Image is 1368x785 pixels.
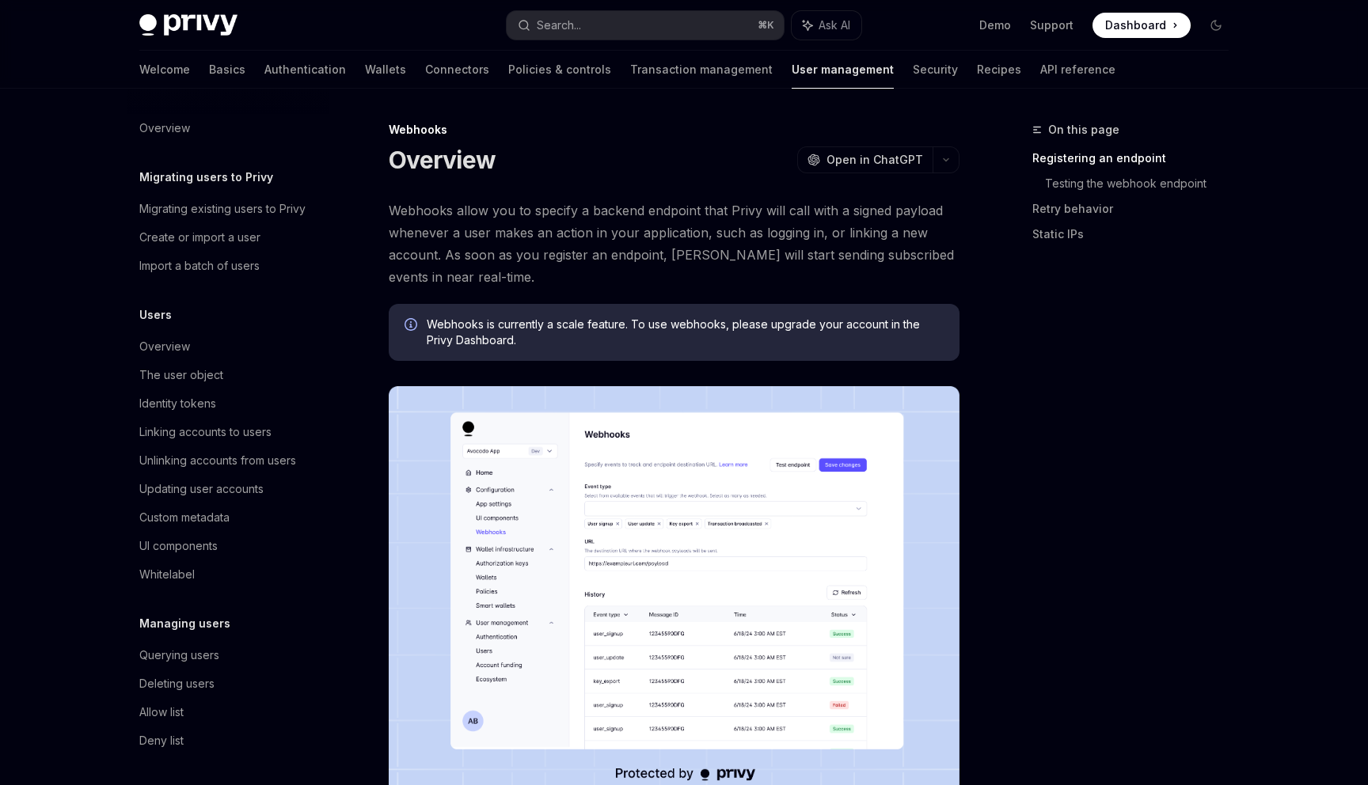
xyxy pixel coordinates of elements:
[127,389,329,418] a: Identity tokens
[139,451,296,470] div: Unlinking accounts from users
[139,256,260,275] div: Import a batch of users
[1032,222,1241,247] a: Static IPs
[127,726,329,755] a: Deny list
[819,17,850,33] span: Ask AI
[127,114,329,142] a: Overview
[1203,13,1229,38] button: Toggle dark mode
[758,19,774,32] span: ⌘ K
[139,731,184,750] div: Deny list
[1032,196,1241,222] a: Retry behavior
[127,503,329,532] a: Custom metadata
[1092,13,1191,38] a: Dashboard
[139,614,230,633] h5: Managing users
[139,119,190,138] div: Overview
[139,508,230,527] div: Custom metadata
[979,17,1011,33] a: Demo
[1032,146,1241,171] a: Registering an endpoint
[139,394,216,413] div: Identity tokens
[139,337,190,356] div: Overview
[127,418,329,446] a: Linking accounts to users
[1030,17,1073,33] a: Support
[797,146,933,173] button: Open in ChatGPT
[405,318,420,334] svg: Info
[127,475,329,503] a: Updating user accounts
[139,199,306,218] div: Migrating existing users to Privy
[792,51,894,89] a: User management
[389,199,959,288] span: Webhooks allow you to specify a backend endpoint that Privy will call with a signed payload whene...
[127,252,329,280] a: Import a batch of users
[127,361,329,389] a: The user object
[127,532,329,560] a: UI components
[537,16,581,35] div: Search...
[365,51,406,89] a: Wallets
[977,51,1021,89] a: Recipes
[139,565,195,584] div: Whitelabel
[826,152,923,168] span: Open in ChatGPT
[139,423,272,442] div: Linking accounts to users
[913,51,958,89] a: Security
[508,51,611,89] a: Policies & controls
[264,51,346,89] a: Authentication
[127,332,329,361] a: Overview
[1040,51,1115,89] a: API reference
[139,51,190,89] a: Welcome
[139,228,260,247] div: Create or import a user
[1045,171,1241,196] a: Testing the webhook endpoint
[139,537,218,556] div: UI components
[127,560,329,589] a: Whitelabel
[139,480,264,499] div: Updating user accounts
[127,698,329,726] a: Allow list
[127,195,329,223] a: Migrating existing users to Privy
[127,669,329,698] a: Deleting users
[209,51,245,89] a: Basics
[1105,17,1166,33] span: Dashboard
[139,14,237,36] img: dark logo
[630,51,773,89] a: Transaction management
[389,122,959,138] div: Webhooks
[792,11,861,40] button: Ask AI
[139,703,184,722] div: Allow list
[127,446,329,475] a: Unlinking accounts from users
[427,317,944,348] span: Webhooks is currently a scale feature. To use webhooks, please upgrade your account in the Privy ...
[1048,120,1119,139] span: On this page
[127,223,329,252] a: Create or import a user
[425,51,489,89] a: Connectors
[389,146,496,174] h1: Overview
[139,305,172,324] h5: Users
[139,366,223,385] div: The user object
[507,11,784,40] button: Search...⌘K
[139,646,219,665] div: Querying users
[127,641,329,669] a: Querying users
[139,674,215,693] div: Deleting users
[139,168,273,187] h5: Migrating users to Privy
